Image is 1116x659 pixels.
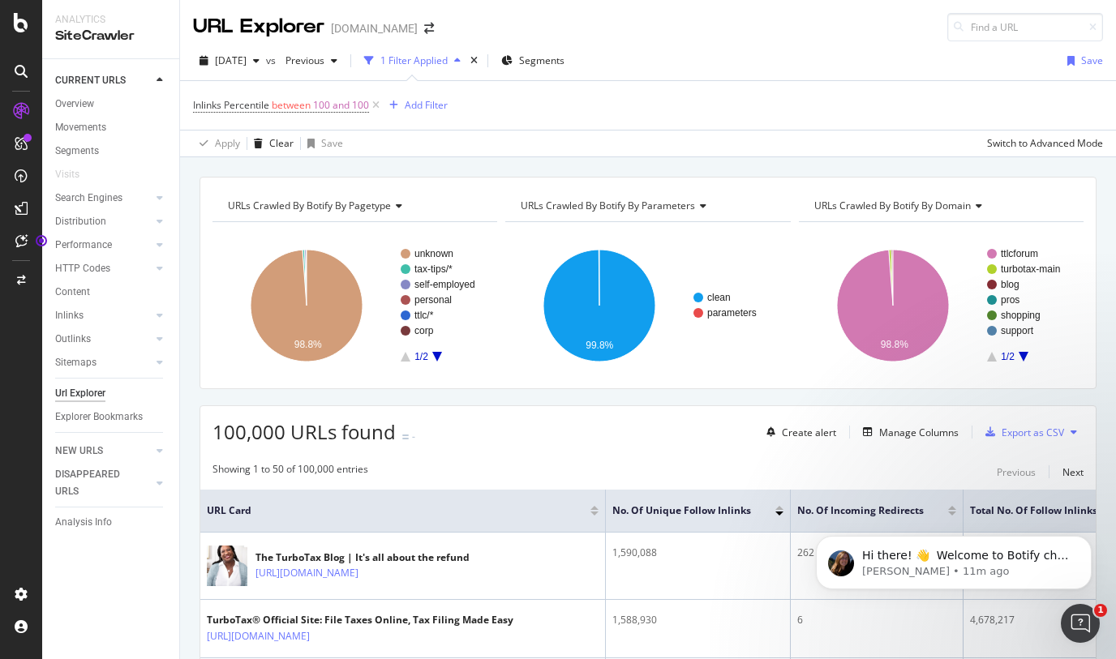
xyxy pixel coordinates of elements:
div: arrow-right-arrow-left [424,23,434,34]
text: shopping [1001,310,1041,321]
div: Movements [55,119,106,136]
span: 2025 Aug. 29th [215,53,247,67]
text: turbotax-main [1001,263,1060,275]
svg: A chart. [799,235,1084,376]
div: [DOMAIN_NAME] [331,20,418,36]
div: Visits [55,166,79,183]
span: No. of Unique Follow Inlinks [612,503,751,518]
div: Search Engines [55,190,122,207]
div: Sitemaps [55,354,97,371]
div: Analysis Info [55,514,112,531]
div: Export as CSV [1002,426,1064,439]
text: unknown [414,248,453,259]
div: Manage Columns [879,426,959,439]
div: 1,590,088 [612,546,783,560]
div: Inlinks [55,307,84,324]
div: - [412,430,415,443]
div: Switch to Advanced Mode [987,136,1103,150]
span: URLs Crawled By Botify By pagetype [228,199,391,212]
a: Content [55,284,168,301]
div: TurboTax® Official Site: File Taxes Online, Tax Filing Made Easy [207,613,513,627]
div: Save [321,136,343,150]
div: Distribution [55,213,106,230]
span: URL Card [207,503,586,518]
div: Apply [215,136,240,150]
div: Save [1081,53,1103,67]
span: Segments [519,53,564,67]
a: Explorer Bookmarks [55,409,168,426]
button: Create alert [760,419,836,445]
text: clean [707,292,731,303]
div: Analytics [55,13,166,27]
iframe: Intercom live chat [1061,604,1100,643]
a: Segments [55,143,168,160]
span: URLs Crawled By Botify By domain [814,199,971,212]
iframe: Intercom notifications message [792,502,1116,615]
text: support [1001,325,1034,336]
div: times [467,53,481,69]
img: Equal [402,434,409,439]
text: 1/2 [1001,351,1015,362]
button: Add Filter [383,96,448,115]
div: Tooltip anchor [34,233,49,248]
div: Explorer Bookmarks [55,409,143,426]
text: 98.8% [294,339,322,350]
button: Export as CSV [979,419,1064,445]
div: Outlinks [55,331,91,348]
span: Inlinks Percentile [193,98,269,112]
span: URLs Crawled By Botify By parameters [521,199,695,212]
span: between [272,98,311,112]
img: main image [207,530,247,602]
div: Showing 1 to 50 of 100,000 entries [212,462,368,481]
button: Previous [997,462,1036,481]
div: Url Explorer [55,385,105,402]
button: Save [1061,48,1103,74]
a: [URL][DOMAIN_NAME] [207,628,310,644]
a: Distribution [55,213,152,230]
a: Movements [55,119,168,136]
div: 1 Filter Applied [380,53,448,67]
a: CURRENT URLS [55,72,152,89]
div: CURRENT URLS [55,72,126,89]
div: DISAPPEARED URLS [55,466,137,500]
a: [URL][DOMAIN_NAME] [255,565,358,581]
div: NEW URLS [55,443,103,460]
a: Sitemaps [55,354,152,371]
svg: A chart. [212,235,497,376]
button: [DATE] [193,48,266,74]
button: Previous [279,48,344,74]
a: Analysis Info [55,514,168,531]
a: Url Explorer [55,385,168,402]
div: Add Filter [405,98,448,112]
a: Overview [55,96,168,113]
a: Outlinks [55,331,152,348]
h4: URLs Crawled By Botify By parameters [517,193,775,219]
span: vs [266,53,279,67]
text: parameters [707,307,757,319]
span: 1 [1094,604,1107,617]
button: Manage Columns [856,422,959,442]
div: HTTP Codes [55,260,110,277]
div: The TurboTax Blog | It's all about the refund [255,550,470,565]
text: corp [414,325,434,336]
span: Previous [279,53,324,67]
text: self-employed [414,279,475,290]
text: ttlc/* [414,310,434,321]
div: Next [1062,465,1084,479]
a: DISAPPEARED URLS [55,466,152,500]
a: Search Engines [55,190,152,207]
div: SiteCrawler [55,27,166,45]
button: Segments [495,48,571,74]
button: Save [301,131,343,156]
span: 100 and 100 [313,94,369,117]
div: 6 [797,613,956,627]
svg: A chart. [505,235,790,376]
span: 100,000 URLs found [212,418,396,445]
h4: URLs Crawled By Botify By domain [811,193,1069,219]
a: Performance [55,237,152,254]
button: Next [1062,462,1084,481]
